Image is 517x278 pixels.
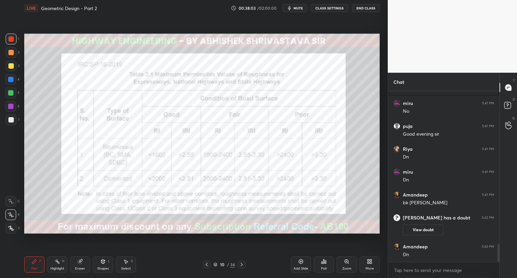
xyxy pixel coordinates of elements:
[75,267,85,270] div: Eraser
[342,267,351,270] div: Zoom
[393,123,400,130] img: default.png
[482,124,494,128] div: 5:41 PM
[388,91,499,262] div: grid
[482,170,494,174] div: 5:41 PM
[97,267,109,270] div: Shapes
[41,5,97,11] h4: Geometric Design - Part 2
[482,216,494,220] div: 5:42 PM
[294,267,308,270] div: Add Slide
[50,267,64,270] div: Highlight
[403,244,428,250] h6: Amandeep
[5,74,20,85] div: 4
[393,146,400,152] img: 9a58a05a9ad6482a82cd9b5ca215b066.jpg
[294,6,303,10] span: mute
[5,196,20,207] div: C
[403,169,413,175] h6: miru
[403,200,494,206] div: bk [PERSON_NAME]
[5,88,20,98] div: 5
[131,259,133,263] div: S
[121,267,131,270] div: Select
[403,100,413,106] h6: miru
[352,4,380,12] button: End Class
[6,114,20,125] div: 7
[6,61,20,71] div: 3
[6,34,19,44] div: 1
[482,193,494,197] div: 5:41 PM
[403,131,494,138] div: Good evening sir
[403,146,413,152] h6: Riya
[403,177,494,183] div: Dn
[321,267,326,270] div: Poll
[393,169,400,175] img: aab9373e004e41fbb1dd6d86c47cfef5.jpg
[403,224,443,235] button: View doubt
[482,147,494,151] div: 5:41 PM
[403,251,494,258] div: Dn
[24,4,38,12] div: LIVE
[403,215,470,221] h6: [PERSON_NAME] has a doubt
[6,223,20,234] div: Z
[393,100,400,107] img: aab9373e004e41fbb1dd6d86c47cfef5.jpg
[230,262,235,268] div: 34
[513,97,515,102] p: D
[403,192,428,198] h6: Amandeep
[6,47,20,58] div: 2
[393,192,400,198] img: f0afbd6cb7a84a0ab230e566e21e1bbf.jpg
[403,154,494,161] div: Dn
[108,259,110,263] div: L
[5,209,20,220] div: X
[219,263,226,267] div: 10
[482,245,494,249] div: 5:42 PM
[393,243,400,250] img: f0afbd6cb7a84a0ab230e566e21e1bbf.jpg
[39,259,41,263] div: P
[283,4,307,12] button: mute
[403,108,494,115] div: No
[513,78,515,83] p: T
[366,267,374,270] div: More
[482,101,494,105] div: 5:41 PM
[31,267,37,270] div: Pen
[227,263,229,267] div: /
[62,259,64,263] div: H
[311,4,348,12] button: CLASS SETTINGS
[388,73,410,91] p: Chat
[403,123,413,129] h6: puja
[512,116,515,121] p: G
[5,101,20,112] div: 6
